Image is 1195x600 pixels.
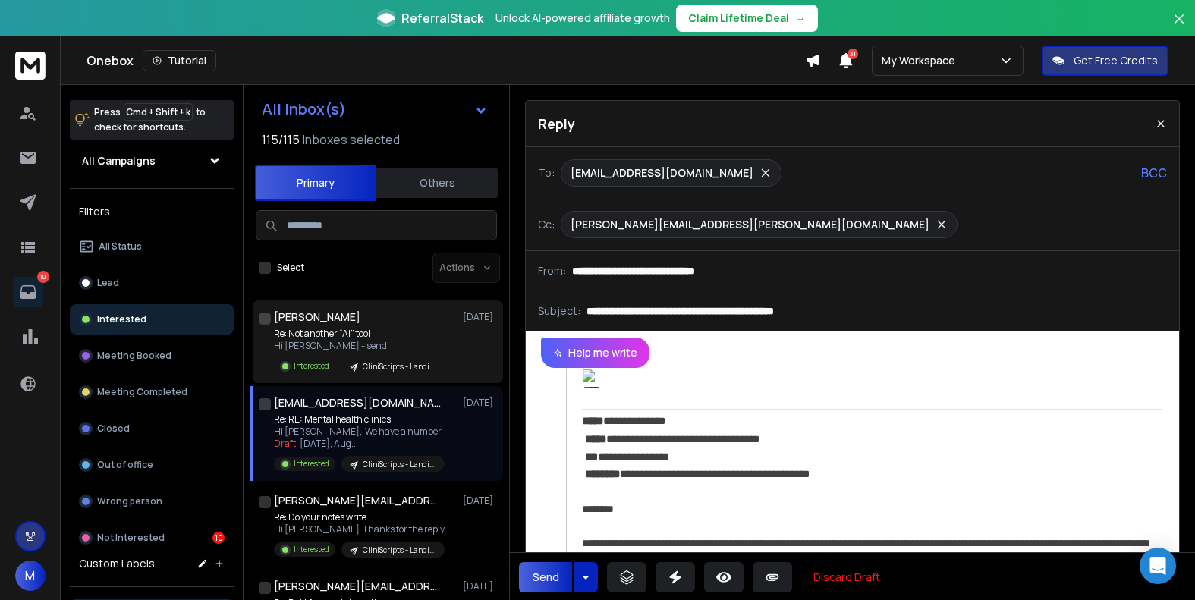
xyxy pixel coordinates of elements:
[70,486,234,517] button: Wrong person
[1042,46,1168,76] button: Get Free Credits
[571,217,929,232] p: [PERSON_NAME][EMAIL_ADDRESS][PERSON_NAME][DOMAIN_NAME]
[882,53,961,68] p: My Workspace
[294,458,329,470] p: Interested
[97,423,130,435] p: Closed
[15,561,46,591] button: M
[795,11,806,26] span: →
[363,545,436,556] p: CliniScripts - Landing page outreach
[97,313,146,325] p: Interested
[255,165,376,201] button: Primary
[274,426,445,438] p: HI [PERSON_NAME], We have a number
[97,495,162,507] p: Wrong person
[70,231,234,262] button: All Status
[538,263,566,278] p: From:
[262,102,346,117] h1: All Inbox(s)
[274,340,445,352] p: Hi [PERSON_NAME] - send
[401,9,483,27] span: ReferralStack
[274,437,298,450] span: Draft:
[70,523,234,553] button: Not Interested10
[463,311,497,323] p: [DATE]
[70,304,234,335] button: Interested
[538,113,575,134] p: Reply
[1074,53,1158,68] p: Get Free Credits
[303,130,400,149] h3: Inboxes selected
[13,277,43,307] a: 10
[363,459,436,470] p: CliniScripts - Landing page outreach
[70,201,234,222] h3: Filters
[97,277,119,289] p: Lead
[538,217,555,232] p: Cc:
[97,532,165,544] p: Not Interested
[70,268,234,298] button: Lead
[463,580,497,592] p: [DATE]
[70,377,234,407] button: Meeting Completed
[97,386,187,398] p: Meeting Completed
[212,532,225,544] div: 10
[70,341,234,371] button: Meeting Booked
[70,413,234,444] button: Closed
[300,437,358,450] span: [DATE], Aug ...
[274,511,445,523] p: Re: Do your notes write
[274,493,441,508] h1: [PERSON_NAME][EMAIL_ADDRESS][DOMAIN_NAME]
[519,562,572,592] button: Send
[801,562,892,592] button: Discard Draft
[463,495,497,507] p: [DATE]
[1140,548,1176,584] div: Open Intercom Messenger
[94,105,206,135] p: Press to check for shortcuts.
[495,11,670,26] p: Unlock AI-powered affiliate growth
[97,459,153,471] p: Out of office
[86,50,805,71] div: Onebox
[848,49,858,59] span: 31
[541,338,649,368] button: Help me write
[363,361,436,372] p: CliniScripts - Landing page outreach
[250,94,500,124] button: All Inbox(s)
[99,240,142,253] p: All Status
[463,397,497,409] p: [DATE]
[294,544,329,555] p: Interested
[676,5,818,32] button: Claim Lifetime Deal→
[79,556,155,571] h3: Custom Labels
[538,303,580,319] p: Subject:
[274,309,360,325] h1: [PERSON_NAME]
[82,153,156,168] h1: All Campaigns
[262,130,300,149] span: 115 / 115
[124,103,193,121] span: Cmd + Shift + k
[274,395,441,410] h1: [EMAIL_ADDRESS][DOMAIN_NAME]
[274,523,445,536] p: Hi [PERSON_NAME] Thanks for the reply
[1141,164,1167,182] p: BCC
[376,166,498,199] button: Others
[70,146,234,176] button: All Campaigns
[143,50,216,71] button: Tutorial
[277,262,304,274] label: Select
[97,350,171,362] p: Meeting Booked
[274,413,445,426] p: Re: RE: Mental health clinics
[274,328,445,340] p: Re: Not another “AI” tool
[571,165,753,181] p: [EMAIL_ADDRESS][DOMAIN_NAME]
[37,271,49,283] p: 10
[1169,9,1189,46] button: Close banner
[294,360,329,372] p: Interested
[274,579,441,594] h1: [PERSON_NAME][EMAIL_ADDRESS][DOMAIN_NAME]
[538,165,555,181] p: To:
[70,450,234,480] button: Out of office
